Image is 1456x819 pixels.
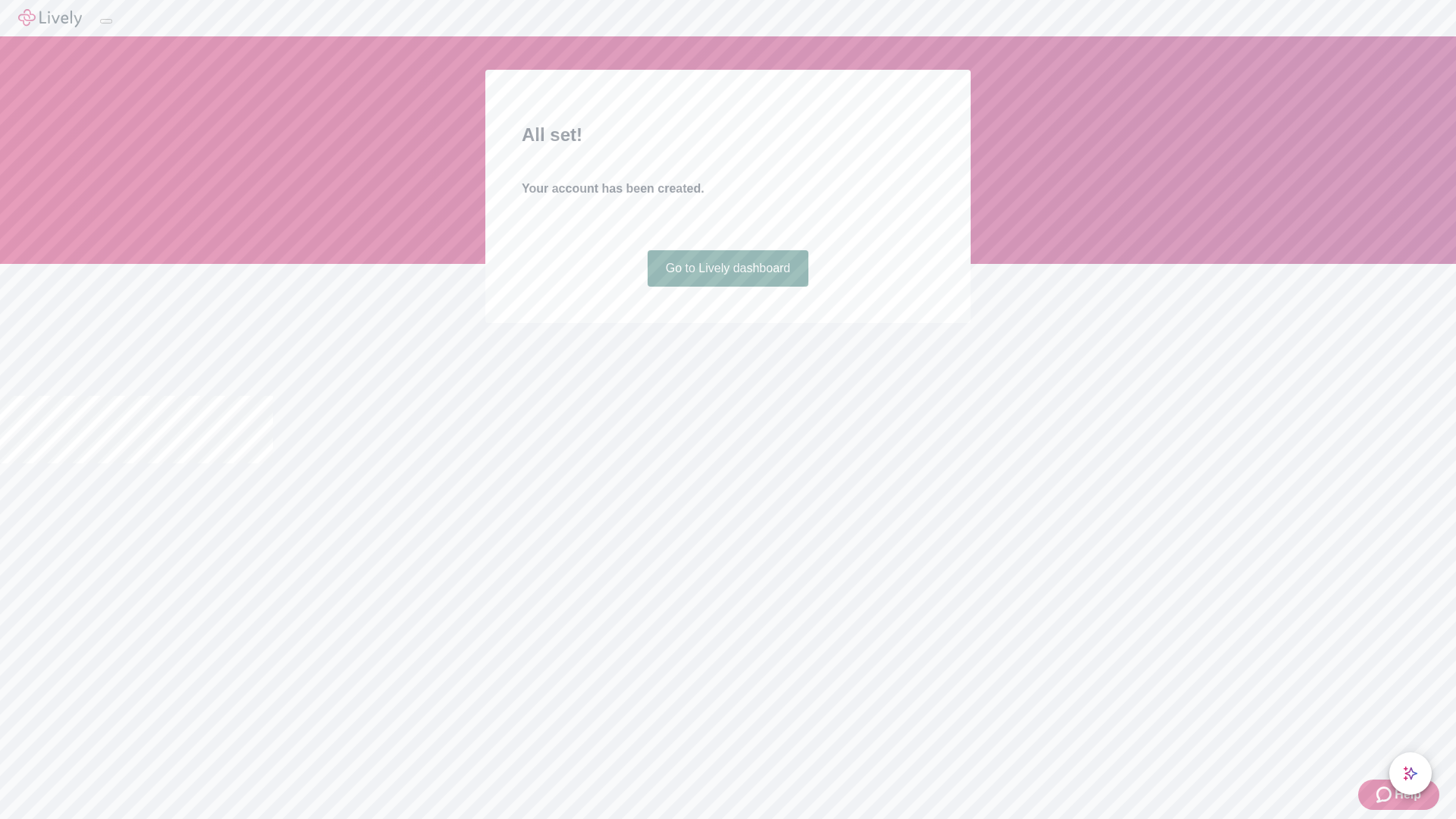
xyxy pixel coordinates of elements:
[1358,780,1439,810] button: Zendesk support iconHelp
[18,9,82,27] img: Lively
[1403,766,1418,781] svg: Lively AI Assistant
[1389,752,1432,795] button: chat
[1395,786,1421,804] span: Help
[522,180,934,198] h4: Your account has been created.
[1376,786,1395,804] svg: Zendesk support icon
[100,19,112,24] button: Log out
[648,250,809,287] a: Go to Lively dashboard
[522,121,934,149] h2: All set!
